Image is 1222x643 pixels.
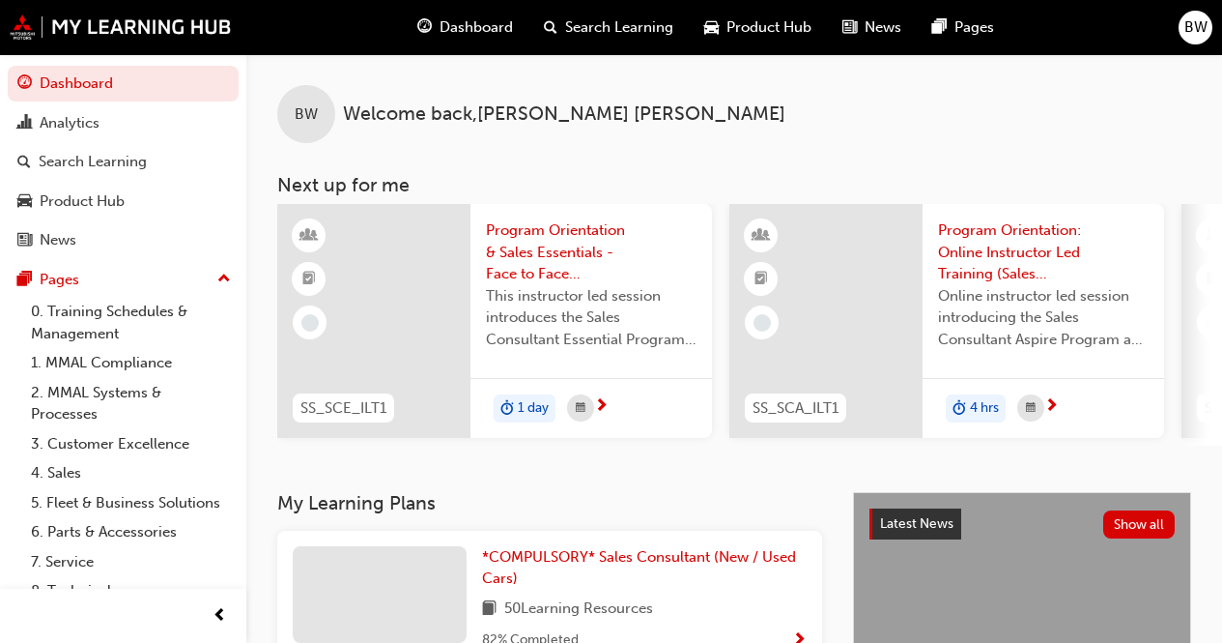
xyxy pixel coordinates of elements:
[932,15,947,40] span: pages-icon
[246,174,1222,196] h3: Next up for me
[300,397,386,420] span: SS_SCE_ILT1
[753,397,838,420] span: SS_SCA_ILT1
[500,396,514,422] span: duration-icon
[213,604,227,628] span: prev-icon
[302,267,316,292] span: booktick-icon
[40,190,125,213] div: Product Hub
[8,222,239,258] a: News
[504,598,653,622] span: 50 Learning Resources
[17,75,32,93] span: guage-icon
[8,144,239,180] a: Search Learning
[544,15,557,40] span: search-icon
[23,547,239,577] a: 7. Service
[10,15,232,40] img: mmal
[869,509,1175,540] a: Latest NewsShow all
[440,16,513,39] span: Dashboard
[729,204,1164,438] a: SS_SCA_ILT1Program Orientation: Online Instructor Led Training (Sales Consultant Aspire Program)O...
[23,517,239,547] a: 6. Parts & Accessories
[40,269,79,291] div: Pages
[528,8,689,47] a: search-iconSearch Learning
[726,16,811,39] span: Product Hub
[689,8,827,47] a: car-iconProduct Hub
[402,8,528,47] a: guage-iconDashboard
[17,115,32,132] span: chart-icon
[23,429,239,459] a: 3. Customer Excellence
[880,515,953,532] span: Latest News
[1026,396,1036,421] span: calendar-icon
[40,112,99,134] div: Analytics
[23,378,239,429] a: 2. MMAL Systems & Processes
[482,546,807,590] a: *COMPULSORY* Sales Consultant (New / Used Cars)
[23,576,239,606] a: 8. Technical
[40,229,76,251] div: News
[1179,11,1212,44] button: BW
[865,16,901,39] span: News
[704,15,719,40] span: car-icon
[594,398,609,416] span: next-icon
[23,297,239,348] a: 0. Training Schedules & Management
[486,285,696,351] span: This instructor led session introduces the Sales Consultant Essential Program and outlines what y...
[39,151,147,173] div: Search Learning
[417,15,432,40] span: guage-icon
[17,154,31,171] span: search-icon
[1044,398,1059,416] span: next-icon
[8,62,239,262] button: DashboardAnalyticsSearch LearningProduct HubNews
[565,16,673,39] span: Search Learning
[938,285,1149,351] span: Online instructor led session introducing the Sales Consultant Aspire Program and outlining what ...
[277,492,822,514] h3: My Learning Plans
[17,193,32,211] span: car-icon
[842,15,857,40] span: news-icon
[1207,223,1220,248] span: learningResourceType_ELEARNING-icon
[301,314,319,332] span: learningRecordVerb_NONE-icon
[753,314,771,332] span: learningRecordVerb_NONE-icon
[917,8,1009,47] a: pages-iconPages
[576,396,585,421] span: calendar-icon
[23,488,239,518] a: 5. Fleet & Business Solutions
[827,8,917,47] a: news-iconNews
[1184,16,1208,39] span: BW
[8,66,239,102] a: Dashboard
[8,262,239,298] button: Pages
[754,267,768,292] span: booktick-icon
[343,103,785,126] span: Welcome back , [PERSON_NAME] [PERSON_NAME]
[217,267,231,292] span: up-icon
[954,16,994,39] span: Pages
[1207,267,1220,292] span: booktick-icon
[518,397,549,420] span: 1 day
[952,396,966,422] span: duration-icon
[8,105,239,141] a: Analytics
[754,223,768,248] span: learningResourceType_INSTRUCTOR_LED-icon
[23,458,239,488] a: 4. Sales
[277,204,712,438] a: SS_SCE_ILT1Program Orientation & Sales Essentials - Face to Face Instructor Led Training (Sales C...
[482,548,796,588] span: *COMPULSORY* Sales Consultant (New / Used Cars)
[970,397,999,420] span: 4 hrs
[8,184,239,219] a: Product Hub
[17,232,32,249] span: news-icon
[486,219,696,285] span: Program Orientation & Sales Essentials - Face to Face Instructor Led Training (Sales Consultant E...
[23,348,239,378] a: 1. MMAL Compliance
[938,219,1149,285] span: Program Orientation: Online Instructor Led Training (Sales Consultant Aspire Program)
[482,598,497,622] span: book-icon
[1103,511,1176,539] button: Show all
[295,103,318,126] span: BW
[302,223,316,248] span: learningResourceType_INSTRUCTOR_LED-icon
[17,272,32,289] span: pages-icon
